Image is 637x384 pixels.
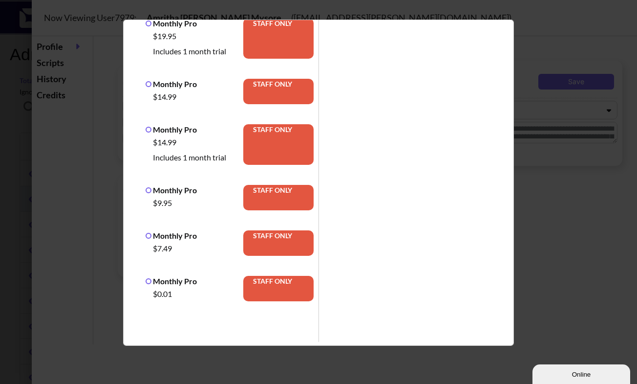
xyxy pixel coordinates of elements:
div: Includes 1 month trial [150,44,243,59]
label: Monthly Pro [146,19,197,28]
div: $14.99 [150,135,243,150]
span: STAFF ONLY [243,185,314,210]
label: Monthly Pro [146,79,197,89]
div: Idle Modal [123,20,514,346]
div: $9.95 [150,195,243,210]
div: $0.01 [150,286,243,301]
label: Monthly Pro [146,185,197,195]
label: Monthly Pro [146,125,197,134]
span: STAFF ONLY [243,79,314,104]
label: Monthly Pro [146,276,197,286]
div: $19.95 [150,28,243,44]
div: $14.99 [150,89,243,104]
label: Monthly Pro [146,231,197,240]
span: STAFF ONLY [243,276,314,301]
div: $7.49 [150,241,243,256]
div: Includes 1 month trial [150,150,243,165]
iframe: chat widget [532,362,632,384]
span: STAFF ONLY [243,18,314,59]
span: STAFF ONLY [243,230,314,256]
span: STAFF ONLY [243,124,314,165]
